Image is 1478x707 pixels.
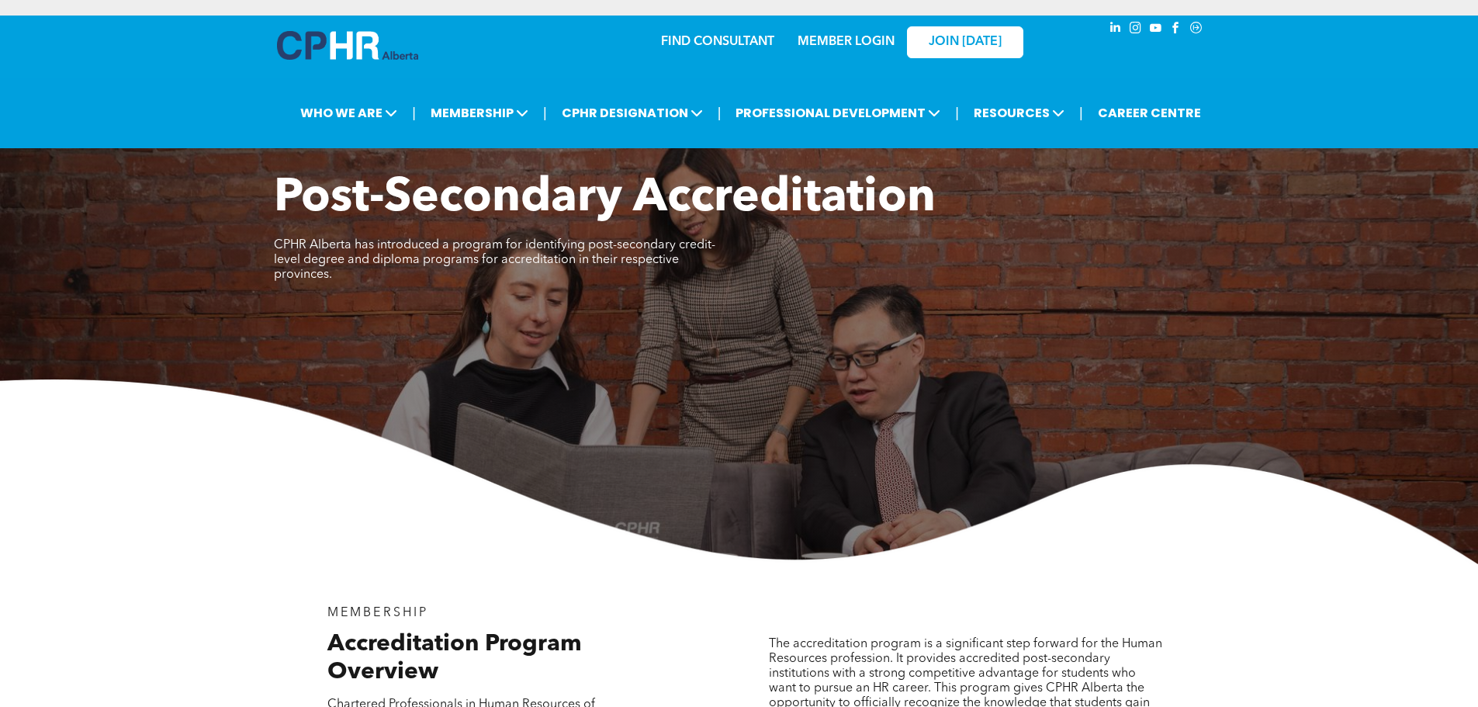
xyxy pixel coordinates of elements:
li: | [1079,97,1083,129]
span: JOIN [DATE] [929,35,1002,50]
li: | [955,97,959,129]
li: | [718,97,722,129]
a: youtube [1147,19,1165,40]
span: Accreditation Program Overview [327,632,582,684]
a: instagram [1127,19,1144,40]
a: CAREER CENTRE [1093,99,1206,127]
a: FIND CONSULTANT [661,36,774,48]
a: facebook [1168,19,1185,40]
span: CPHR Alberta has introduced a program for identifying post-secondary credit-level degree and dipl... [274,239,715,281]
li: | [412,97,416,129]
span: Post-Secondary Accreditation [274,175,936,222]
span: WHO WE ARE [296,99,402,127]
a: linkedin [1107,19,1124,40]
span: MEMBERSHIP [426,99,533,127]
span: RESOURCES [969,99,1069,127]
span: CPHR DESIGNATION [557,99,708,127]
span: PROFESSIONAL DEVELOPMENT [731,99,945,127]
a: JOIN [DATE] [907,26,1023,58]
span: MEMBERSHIP [327,607,429,619]
li: | [543,97,547,129]
img: A blue and white logo for cp alberta [277,31,418,60]
a: Social network [1188,19,1205,40]
a: MEMBER LOGIN [798,36,895,48]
